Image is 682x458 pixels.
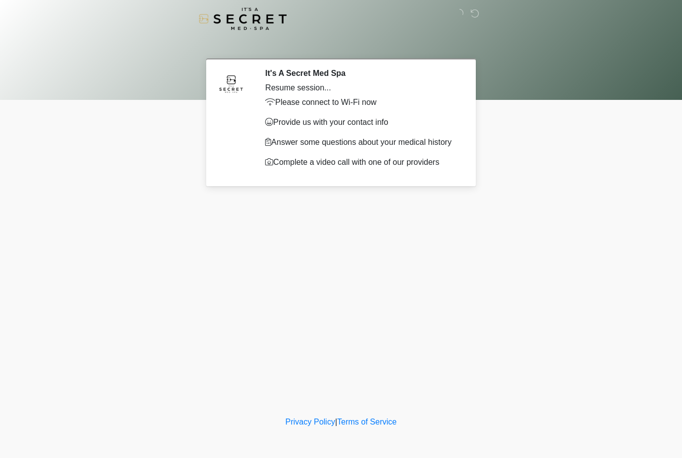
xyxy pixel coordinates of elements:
[216,68,246,98] img: Agent Avatar
[265,68,458,78] h2: It's A Secret Med Spa
[265,156,458,168] p: Complete a video call with one of our providers
[335,418,337,426] a: |
[286,418,336,426] a: Privacy Policy
[337,418,396,426] a: Terms of Service
[265,116,458,128] p: Provide us with your contact info
[265,82,458,94] div: Resume session...
[199,7,287,30] img: It's A Secret Med Spa Logo
[265,136,458,148] p: Answer some questions about your medical history
[265,96,458,108] p: Please connect to Wi-Fi now
[201,36,481,54] h1: ‎ ‎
